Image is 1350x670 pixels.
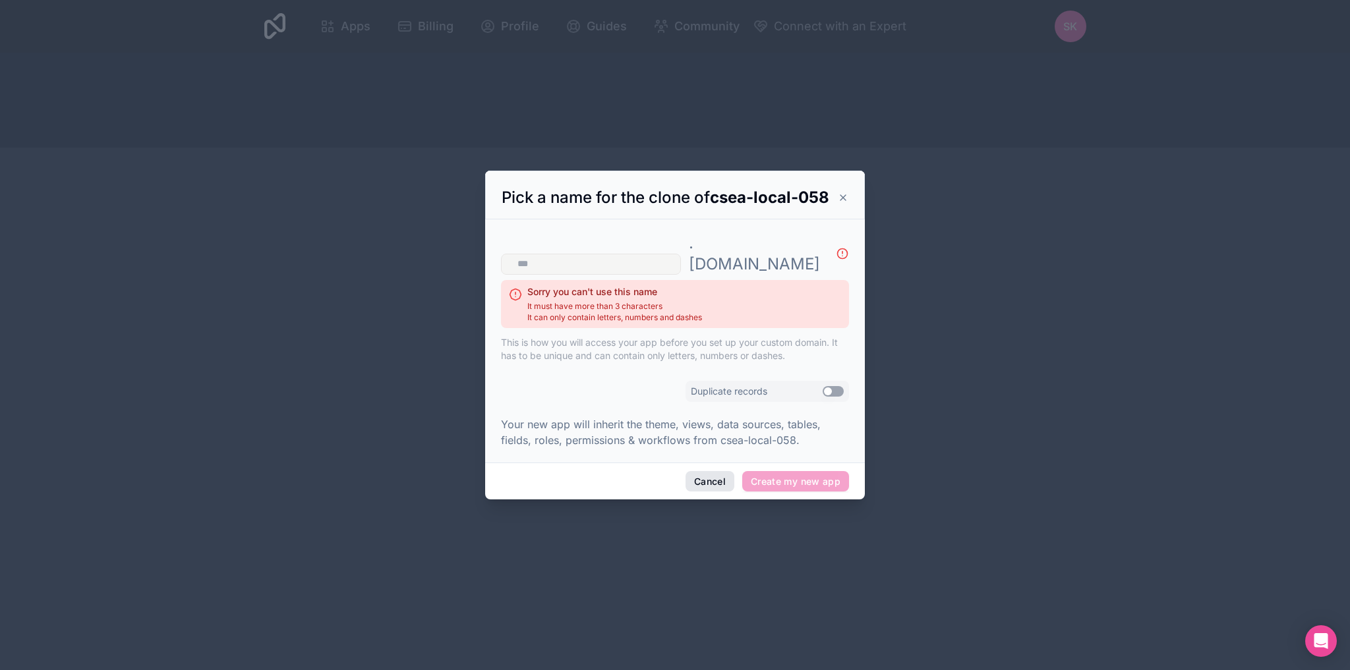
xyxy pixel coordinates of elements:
[502,188,829,207] span: Pick a name for the clone of
[527,301,702,312] span: It must have more than 3 characters
[501,336,849,362] p: This is how you will access your app before you set up your custom domain. It has to be unique an...
[527,285,702,298] h2: Sorry you can't use this name
[691,385,767,398] label: Duplicate records
[689,233,820,275] p: . [DOMAIN_NAME]
[501,416,849,448] p: Your new app will inherit the theme, views, data sources, tables, fields, roles, permissions & wo...
[686,471,734,492] button: Cancel
[710,188,829,207] strong: csea-local-058
[1305,625,1337,657] div: Open Intercom Messenger
[527,312,702,323] span: It can only contain letters, numbers and dashes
